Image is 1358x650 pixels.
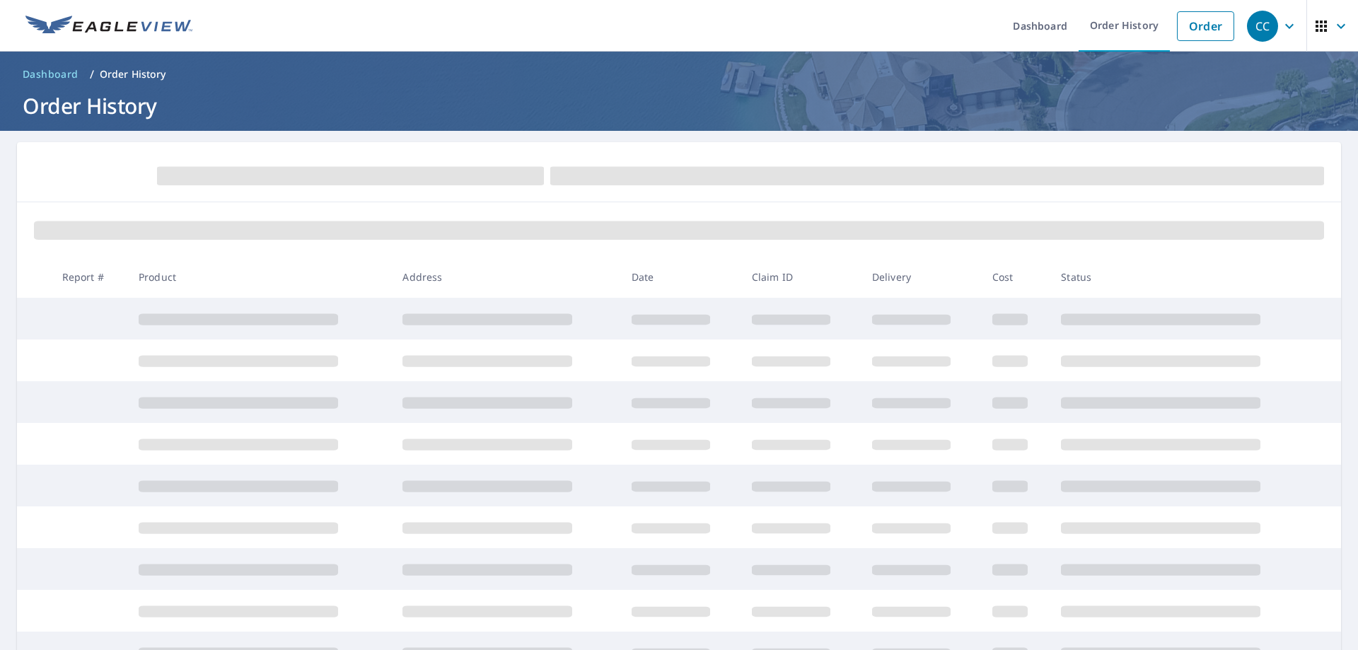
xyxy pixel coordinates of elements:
a: Dashboard [17,63,84,86]
th: Report # [51,256,127,298]
th: Date [620,256,741,298]
th: Product [127,256,391,298]
nav: breadcrumb [17,63,1341,86]
th: Status [1050,256,1314,298]
th: Cost [981,256,1050,298]
h1: Order History [17,91,1341,120]
p: Order History [100,67,166,81]
li: / [90,66,94,83]
th: Address [391,256,620,298]
span: Dashboard [23,67,79,81]
img: EV Logo [25,16,192,37]
th: Claim ID [741,256,861,298]
div: CC [1247,11,1278,42]
th: Delivery [861,256,981,298]
a: Order [1177,11,1234,41]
